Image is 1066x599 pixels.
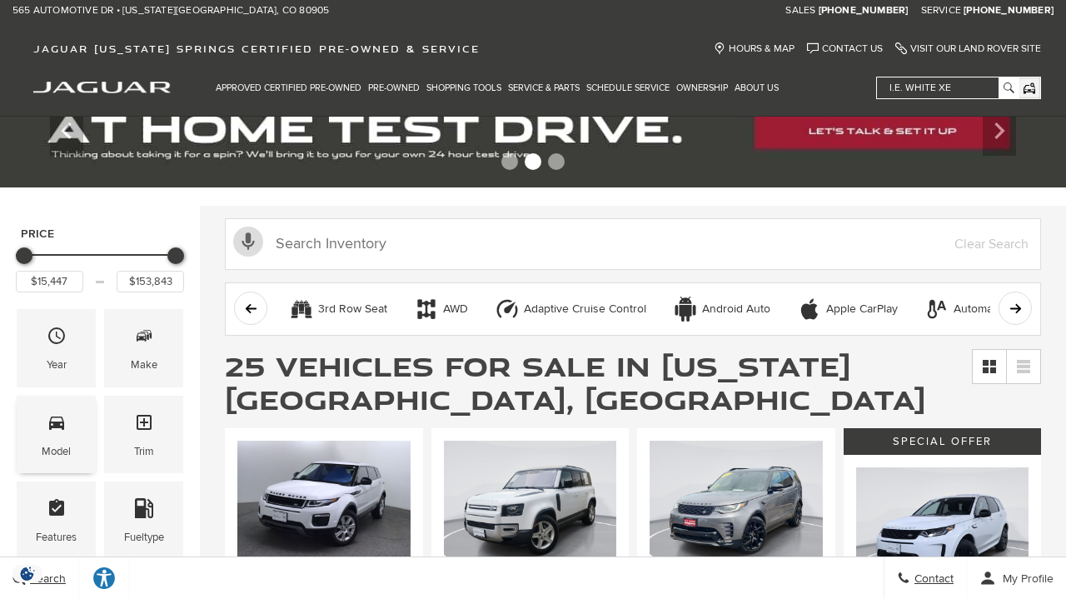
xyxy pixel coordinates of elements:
[673,297,698,322] div: Android Auto
[999,292,1032,325] button: scroll right
[17,309,96,387] div: YearYear
[924,297,949,322] div: Automatic Climate Control
[714,42,795,55] a: Hours & Map
[134,408,154,442] span: Trim
[104,396,183,473] div: TrimTrim
[983,106,1016,156] div: Next
[16,247,32,264] div: Minimum Price
[50,106,83,156] div: Previous
[731,73,782,102] a: About Us
[289,297,314,322] div: 3rd Row Seat
[495,297,520,322] div: Adaptive Cruise Control
[895,42,1041,55] a: Visit Our Land Rover Site
[42,442,71,461] div: Model
[8,565,47,582] section: Click to Open Cookie Consent Modal
[664,292,780,327] button: Android AutoAndroid Auto
[964,4,1054,17] a: [PHONE_NUMBER]
[12,4,329,17] a: 565 Automotive Dr • [US_STATE][GEOGRAPHIC_DATA], CO 80905
[134,442,154,461] div: Trim
[47,408,67,442] span: Model
[785,4,815,17] span: Sales
[443,302,468,317] div: AWD
[583,73,673,102] a: Schedule Service
[524,302,646,317] div: Adaptive Cruise Control
[134,494,154,528] span: Fueltype
[910,572,954,586] span: Contact
[807,42,883,55] a: Contact Us
[844,428,1042,455] div: Special Offer
[280,292,396,327] button: 3rd Row Seat3rd Row Seat
[117,271,184,292] input: Maximum
[237,441,411,571] img: 2017 Land Rover Range Rover Evoque SE Premium
[104,482,183,559] div: FueltypeFueltype
[17,396,96,473] div: ModelModel
[233,227,263,257] svg: Click to toggle on voice search
[79,566,129,591] div: Explore your accessibility options
[826,302,898,317] div: Apple CarPlay
[33,79,171,93] a: jaguar
[212,73,782,102] nav: Main Navigation
[16,271,83,292] input: Minimum
[405,292,477,327] button: AWDAWD
[819,4,909,17] a: [PHONE_NUMBER]
[8,565,47,582] img: Opt-Out Icon
[967,557,1066,599] button: Open user profile menu
[996,572,1054,586] span: My Profile
[673,73,731,102] a: Ownership
[365,73,423,102] a: Pre-Owned
[17,482,96,559] div: FeaturesFeatures
[131,356,157,374] div: Make
[525,153,541,170] span: Go to slide 2
[21,227,179,242] h5: Price
[16,242,184,292] div: Price
[212,73,365,102] a: Approved Certified Pre-Owned
[797,297,822,322] div: Apple CarPlay
[501,153,518,170] span: Go to slide 1
[33,82,171,93] img: Jaguar
[225,347,926,418] span: 25 Vehicles for Sale in [US_STATE][GEOGRAPHIC_DATA], [GEOGRAPHIC_DATA]
[423,73,505,102] a: Shopping Tools
[134,322,154,356] span: Make
[104,309,183,387] div: MakeMake
[225,218,1041,270] input: Search Inventory
[444,441,617,571] img: 2020 Land Rover Defender 110 SE
[33,42,480,55] span: Jaguar [US_STATE] Springs Certified Pre-Owned & Service
[124,528,164,547] div: Fueltype
[47,494,67,528] span: Features
[36,528,77,547] div: Features
[548,153,565,170] span: Go to slide 3
[79,557,130,599] a: Explore your accessibility options
[318,302,387,317] div: 3rd Row Seat
[414,297,439,322] div: AWD
[856,467,1029,597] img: 2024 Land Rover Discovery Sport S
[167,247,184,264] div: Maximum Price
[505,73,583,102] a: Service & Parts
[234,292,267,325] button: scroll left
[877,77,1018,98] input: i.e. White XE
[486,292,655,327] button: Adaptive Cruise ControlAdaptive Cruise Control
[921,4,961,17] span: Service
[650,441,823,571] img: 2023 Land Rover Discovery HSE R-Dynamic
[47,322,67,356] span: Year
[25,42,488,55] a: Jaguar [US_STATE] Springs Certified Pre-Owned & Service
[47,356,67,374] div: Year
[702,302,770,317] div: Android Auto
[788,292,907,327] button: Apple CarPlayApple CarPlay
